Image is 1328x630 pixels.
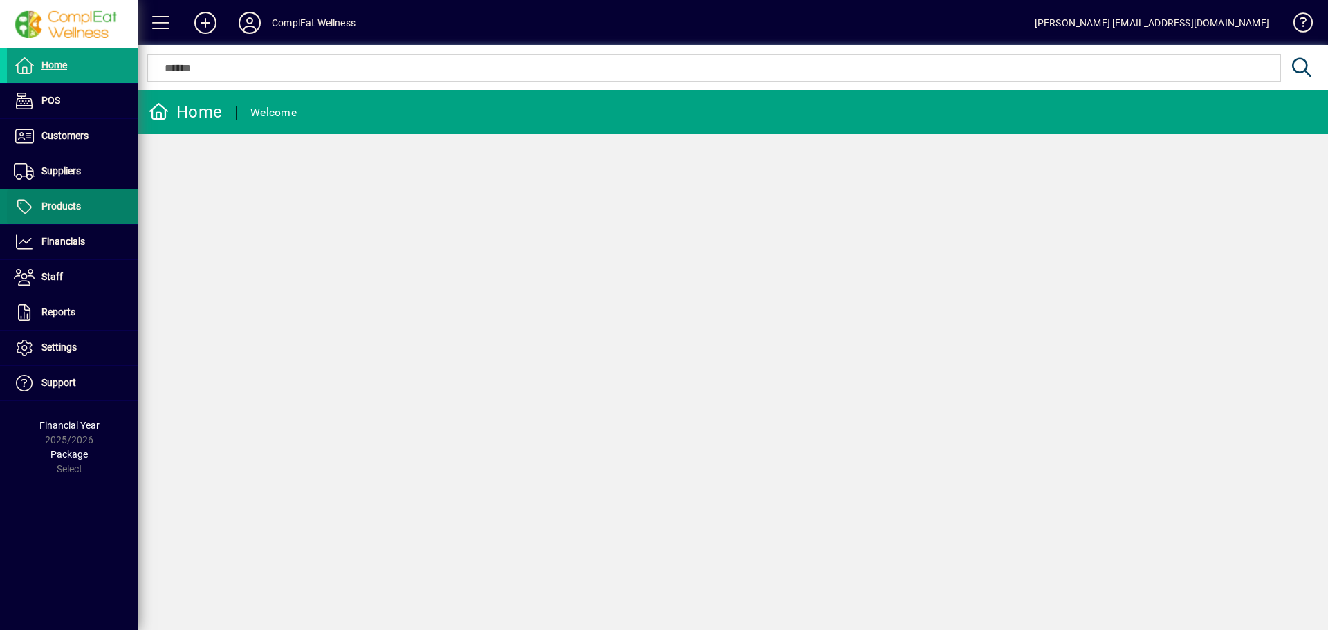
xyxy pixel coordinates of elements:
span: Reports [41,306,75,317]
span: Staff [41,271,63,282]
a: Support [7,366,138,400]
span: Settings [41,342,77,353]
div: Home [149,101,222,123]
span: Customers [41,130,89,141]
span: Financial Year [39,420,100,431]
a: Financials [7,225,138,259]
span: POS [41,95,60,106]
span: Package [50,449,88,460]
span: Support [41,377,76,388]
button: Add [183,10,228,35]
a: Customers [7,119,138,154]
span: Suppliers [41,165,81,176]
div: ComplEat Wellness [272,12,356,34]
a: Settings [7,331,138,365]
button: Profile [228,10,272,35]
a: POS [7,84,138,118]
a: Reports [7,295,138,330]
div: Welcome [250,102,297,124]
span: Financials [41,236,85,247]
div: [PERSON_NAME] [EMAIL_ADDRESS][DOMAIN_NAME] [1035,12,1269,34]
span: Products [41,201,81,212]
a: Knowledge Base [1283,3,1311,48]
a: Suppliers [7,154,138,189]
a: Products [7,189,138,224]
a: Staff [7,260,138,295]
span: Home [41,59,67,71]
